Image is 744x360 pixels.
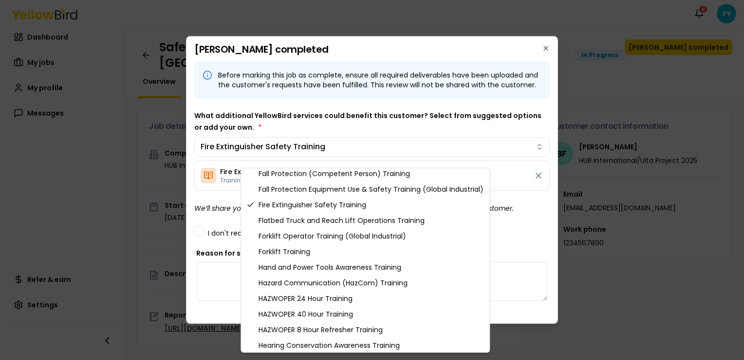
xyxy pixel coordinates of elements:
div: Flatbed Truck and Reach Lift Operations Training [243,213,487,228]
div: Hearing Conservation Awareness Training [243,338,487,353]
div: Hand and Power Tools Awareness Training [243,260,487,275]
div: Forklift Training [243,244,487,260]
div: Hazard Communication (HazCom) Training [243,275,487,291]
div: Fire Extinguisher Safety Training [243,197,487,213]
div: Fall Protection (Competent Person) Training [243,166,487,181]
div: Forklift Operator Training (Global Industrial) [243,228,487,244]
div: HAZWOPER 24 Hour Training [243,291,487,306]
div: HAZWOPER 8 Hour Refresher Training [243,322,487,338]
div: Fall Protection Equipment Use & Safety Training (Global Industrial) [243,181,487,197]
div: HAZWOPER 40 Hour Training [243,306,487,322]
